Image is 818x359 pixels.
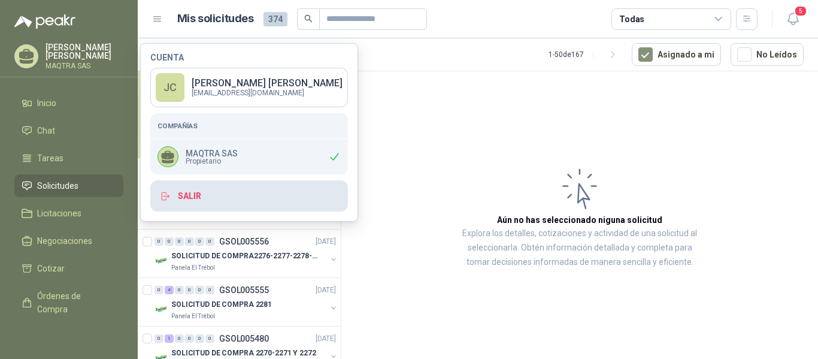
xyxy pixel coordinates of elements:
div: 1 - 50 de 167 [549,45,622,64]
span: Tareas [37,152,63,165]
a: Cotizar [14,257,123,280]
div: 1 [165,334,174,343]
img: Company Logo [154,254,169,268]
div: 0 [185,334,194,343]
p: Explora los detalles, cotizaciones y actividad de una solicitud al seleccionarla. Obtén informaci... [461,227,698,270]
div: 0 [205,286,214,294]
span: Propietario [186,158,238,165]
span: Cotizar [37,262,65,275]
div: 4 [165,286,174,294]
p: Panela El Trébol [171,312,215,321]
a: Remisiones [14,325,123,348]
span: Licitaciones [37,207,81,220]
div: 0 [175,334,184,343]
div: 0 [195,334,204,343]
a: JC[PERSON_NAME] [PERSON_NAME][EMAIL_ADDRESS][DOMAIN_NAME] [150,68,348,107]
p: MAQTRA SAS [46,62,123,70]
h3: Aún no has seleccionado niguna solicitud [497,213,662,227]
a: 0 4 0 0 0 0 GSOL005555[DATE] Company LogoSOLICITUD DE COMPRA 2281Panela El Trébol [154,283,338,321]
button: 5 [782,8,804,30]
a: Inicio [14,92,123,114]
a: Solicitudes [14,174,123,197]
p: [DATE] [316,236,336,248]
a: Chat [14,119,123,142]
img: Logo peakr [14,14,75,29]
div: 0 [195,237,204,246]
p: [PERSON_NAME] [PERSON_NAME] [192,79,343,88]
p: [DATE] [316,333,336,345]
img: Company Logo [154,302,169,316]
span: Órdenes de Compra [37,289,112,316]
div: Todas [619,13,644,26]
span: Inicio [37,96,56,110]
div: 0 [154,237,163,246]
span: Negociaciones [37,234,92,248]
div: 0 [175,286,184,294]
a: Órdenes de Compra [14,285,123,321]
span: Chat [37,124,55,137]
span: 5 [794,5,807,17]
button: Asignado a mi [632,43,721,66]
div: 0 [185,286,194,294]
h5: Compañías [157,120,341,131]
p: [DATE] [316,285,336,296]
a: Licitaciones [14,202,123,225]
p: SOLICITUD DE COMPRA 2270-2271 Y 2272 [171,348,316,359]
div: 0 [165,237,174,246]
div: MAQTRA SASPropietario [150,139,348,174]
p: [PERSON_NAME] [PERSON_NAME] [46,43,123,60]
a: Negociaciones [14,230,123,252]
div: 0 [154,286,163,294]
h1: Mis solicitudes [177,10,254,28]
p: Panela El Trébol [171,263,215,273]
div: 0 [205,334,214,343]
div: 0 [154,334,163,343]
button: No Leídos [731,43,804,66]
p: GSOL005480 [219,334,269,343]
div: 0 [175,237,184,246]
p: MAQTRA SAS [186,149,238,158]
div: 0 [205,237,214,246]
a: 0 0 0 0 0 0 GSOL005556[DATE] Company LogoSOLICITUD DE COMPRA2276-2277-2278-2284-2285-Panela El Tr... [154,234,338,273]
p: GSOL005556 [219,237,269,246]
div: 0 [195,286,204,294]
p: GSOL005555 [219,286,269,294]
span: 374 [263,12,287,26]
div: JC [156,73,184,102]
span: search [304,14,313,23]
button: Salir [150,180,348,212]
p: [EMAIL_ADDRESS][DOMAIN_NAME] [192,89,343,96]
p: SOLICITUD DE COMPRA2276-2277-2278-2284-2285- [171,251,320,262]
h4: Cuenta [150,53,348,62]
div: 0 [185,237,194,246]
a: Tareas [14,147,123,170]
p: SOLICITUD DE COMPRA 2281 [171,299,272,310]
span: Solicitudes [37,179,78,192]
